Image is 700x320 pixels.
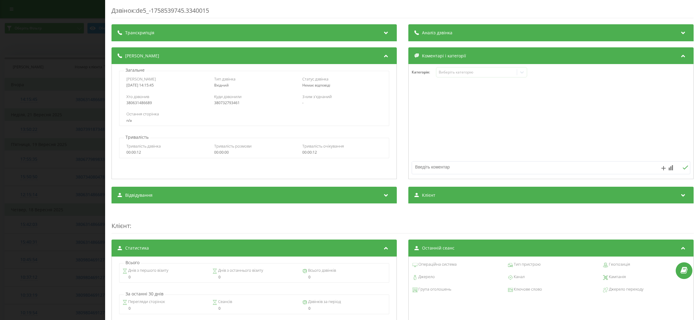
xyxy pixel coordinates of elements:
[112,6,694,18] div: Дзвінок : de5_-1758539745.3340015
[422,30,452,36] span: Аналіз дзвінка
[302,76,328,82] span: Статус дзвінка
[417,274,435,280] span: Джерело
[214,101,294,105] div: 380732793461
[125,245,149,251] span: Статистика
[124,260,141,266] p: Всього
[608,286,643,292] span: Джерело переходу
[307,267,336,274] span: Всього дзвінків
[513,261,540,267] span: Тип пристрою
[112,222,130,230] span: Клієнт
[126,83,206,87] div: [DATE] 14:15:45
[302,275,386,279] div: 0
[214,76,235,82] span: Тип дзвінка
[126,101,206,105] div: 380631486689
[124,134,150,140] p: Тривалість
[302,306,386,311] div: 0
[302,94,331,99] span: З ким з'єднаний
[417,286,451,292] span: Група оголошень
[214,150,294,155] div: 00:00:00
[422,245,455,251] span: Останній сеанс
[302,101,382,105] div: -
[125,53,159,59] span: [PERSON_NAME]
[217,267,263,274] span: Днів з останнього візиту
[608,261,630,267] span: Геопозиція
[126,150,206,155] div: 00:00:12
[112,209,694,233] div: :
[302,83,330,88] span: Немає відповіді
[127,299,165,305] span: Перегляди сторінок
[412,70,436,74] h4: Категорія :
[126,118,382,123] div: n/a
[214,143,252,149] span: Тривалість розмови
[513,286,542,292] span: Ключове слово
[302,143,344,149] span: Тривалість очікування
[217,299,232,305] span: Сеансів
[124,67,146,73] p: Загальне
[126,111,159,117] span: Остання сторінка
[608,274,626,280] span: Кампанія
[127,267,168,274] span: Днів з першого візиту
[124,291,165,297] p: За останні 30 днів
[513,274,524,280] span: Канал
[122,306,206,311] div: 0
[126,76,156,82] span: [PERSON_NAME]
[307,299,341,305] span: Дзвінків за період
[417,261,457,267] span: Операційна система
[125,192,153,198] span: Відвідування
[126,94,149,99] span: Хто дзвонив
[212,275,296,279] div: 0
[214,94,242,99] span: Куди дзвонили
[212,306,296,311] div: 0
[438,70,514,75] div: Виберіть категорію
[302,150,382,155] div: 00:00:12
[214,83,229,88] span: Вхідний
[126,143,160,149] span: Тривалість дзвінка
[422,53,466,59] span: Коментарі і категорії
[122,275,206,279] div: 0
[422,192,435,198] span: Клієнт
[125,30,154,36] span: Транскрипція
